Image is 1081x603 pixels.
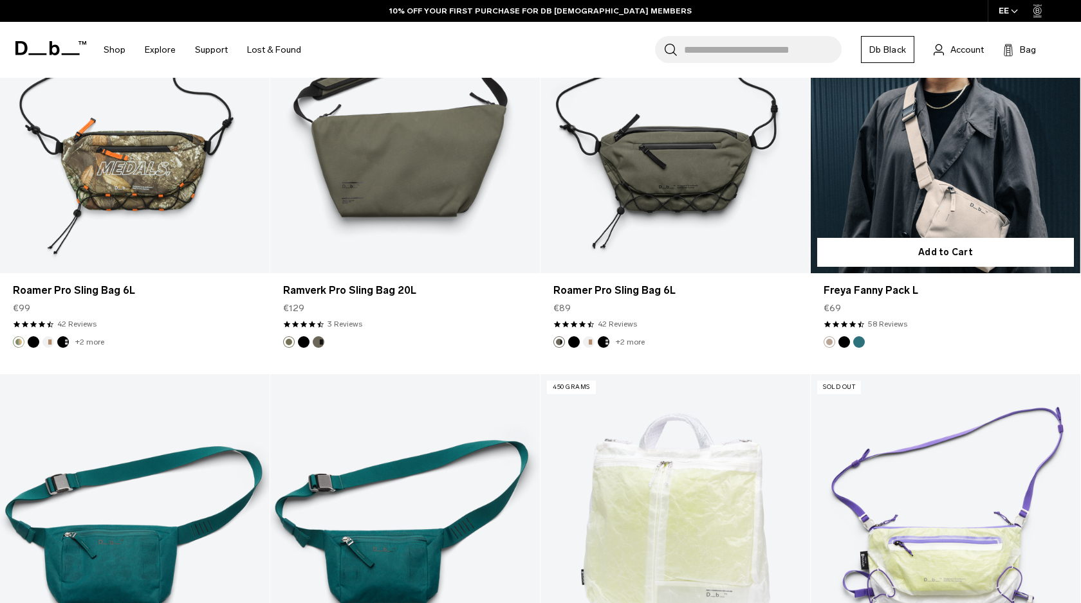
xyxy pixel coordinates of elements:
[104,27,125,73] a: Shop
[313,336,324,348] button: Forest Green
[283,301,304,315] span: €129
[598,318,637,330] a: 42 reviews
[328,318,362,330] a: 3 reviews
[553,336,565,348] button: Forest Green
[616,337,645,346] a: +2 more
[283,283,527,298] a: Ramverk Pro Sling Bag 20L
[13,301,30,315] span: €99
[583,336,595,348] button: Oatmilk
[950,43,984,57] span: Account
[824,283,1067,298] a: Freya Fanny Pack L
[824,301,841,315] span: €69
[389,5,692,17] a: 10% OFF YOUR FIRST PURCHASE FOR DB [DEMOGRAPHIC_DATA] MEMBERS
[94,22,311,78] nav: Main Navigation
[853,336,865,348] button: Midnight Teal
[824,336,835,348] button: Fogbow Beige
[28,336,39,348] button: Black Out
[568,336,580,348] button: Black Out
[283,336,295,348] button: Mash Green
[817,381,861,394] p: Sold Out
[1003,42,1036,57] button: Bag
[553,301,571,315] span: €89
[553,283,797,298] a: Roamer Pro Sling Bag 6L
[145,27,176,73] a: Explore
[57,336,69,348] button: Charcoal Grey
[868,318,907,330] a: 58 reviews
[75,337,104,346] a: +2 more
[547,381,596,394] p: 450 grams
[817,238,1074,267] button: Add to Cart
[13,283,257,298] a: Roamer Pro Sling Bag 6L
[57,318,97,330] a: 42 reviews
[298,336,310,348] button: Black Out
[861,36,914,63] a: Db Black
[42,336,54,348] button: Oatmilk
[13,336,24,348] button: Db x Beyond Medals
[195,27,228,73] a: Support
[247,27,301,73] a: Lost & Found
[838,336,850,348] button: Black Out
[1020,43,1036,57] span: Bag
[598,336,609,348] button: Charcoal Grey
[934,42,984,57] a: Account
